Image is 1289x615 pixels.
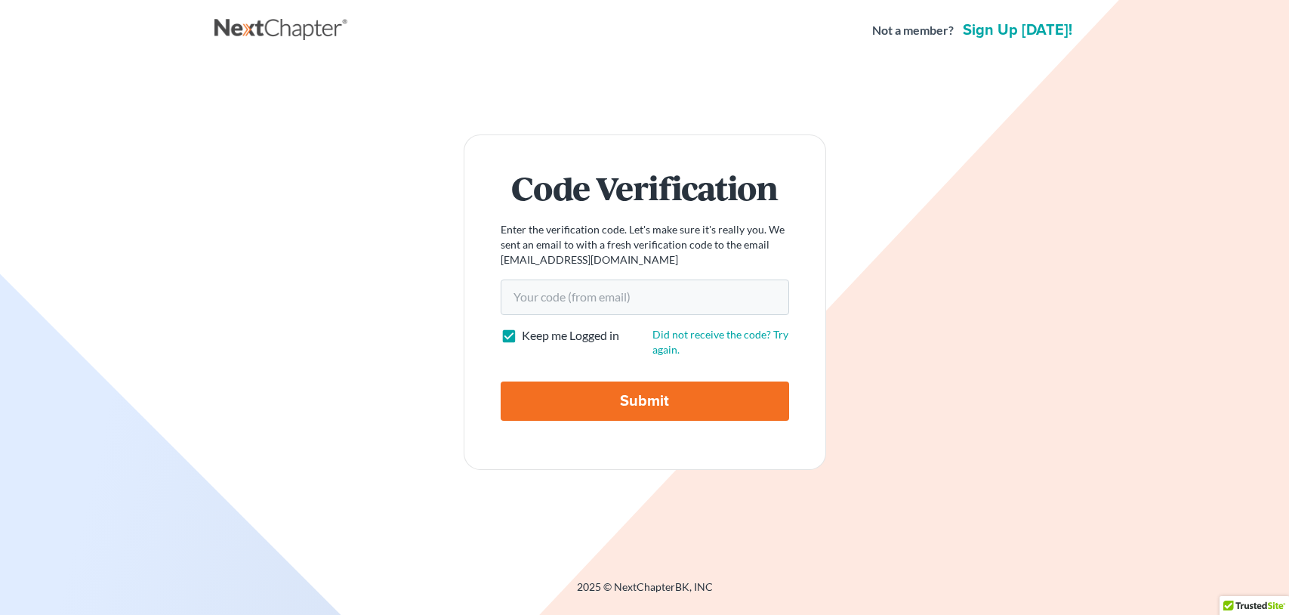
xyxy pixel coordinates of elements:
[522,327,619,345] label: Keep me Logged in
[652,328,788,356] a: Did not receive the code? Try again.
[501,222,789,267] p: Enter the verification code. Let's make sure it's really you. We sent an email to with a fresh ve...
[872,22,954,39] strong: Not a member?
[214,579,1075,607] div: 2025 © NextChapterBK, INC
[501,280,789,314] input: Your code (from email)
[960,23,1075,38] a: Sign up [DATE]!
[501,172,789,204] h1: Code Verification
[501,382,789,421] input: Submit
